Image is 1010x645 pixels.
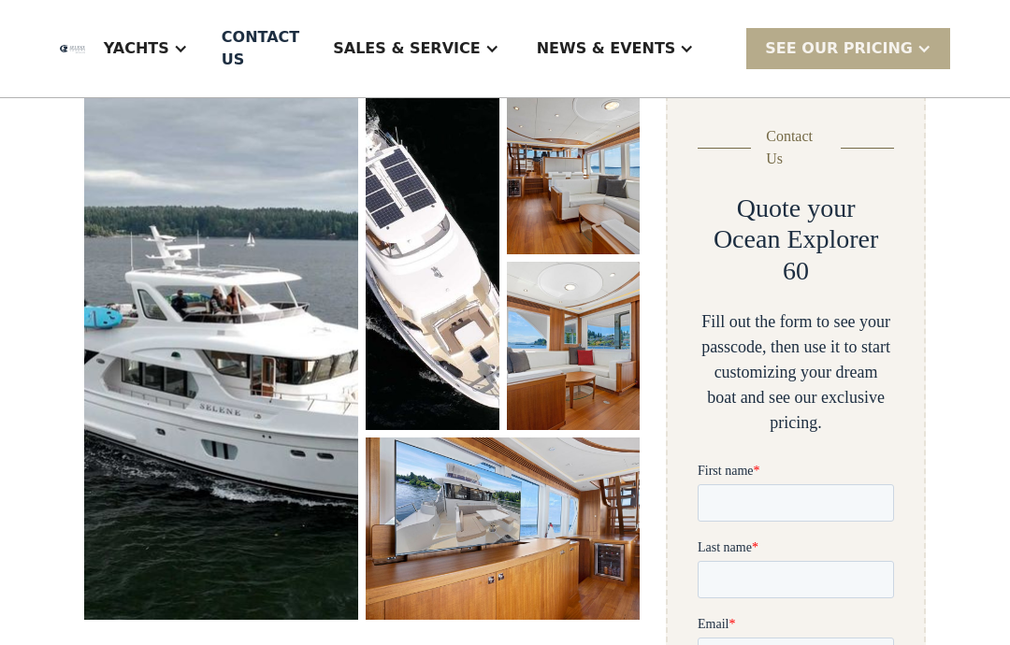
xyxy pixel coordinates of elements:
div: SEE Our Pricing [746,28,950,68]
div: Contact Us [766,125,826,170]
img: logo [60,45,85,53]
div: News & EVENTS [537,37,676,60]
div: Yachts [85,11,207,86]
a: open lightbox [507,262,641,430]
a: open lightbox [366,86,499,430]
div: SEE Our Pricing [765,37,913,60]
div: Contact US [222,26,299,71]
a: open lightbox [366,437,640,620]
a: open lightbox [84,86,358,620]
div: Sales & Service [333,37,480,60]
div: Sales & Service [314,11,517,86]
h2: Ocean Explorer 60 [698,223,894,286]
div: Yachts [104,37,169,60]
a: open lightbox [507,86,641,254]
h2: Quote your [737,193,856,224]
div: News & EVENTS [518,11,714,86]
div: Fill out the form to see your passcode, then use it to start customizing your dream boat and see ... [698,309,894,436]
